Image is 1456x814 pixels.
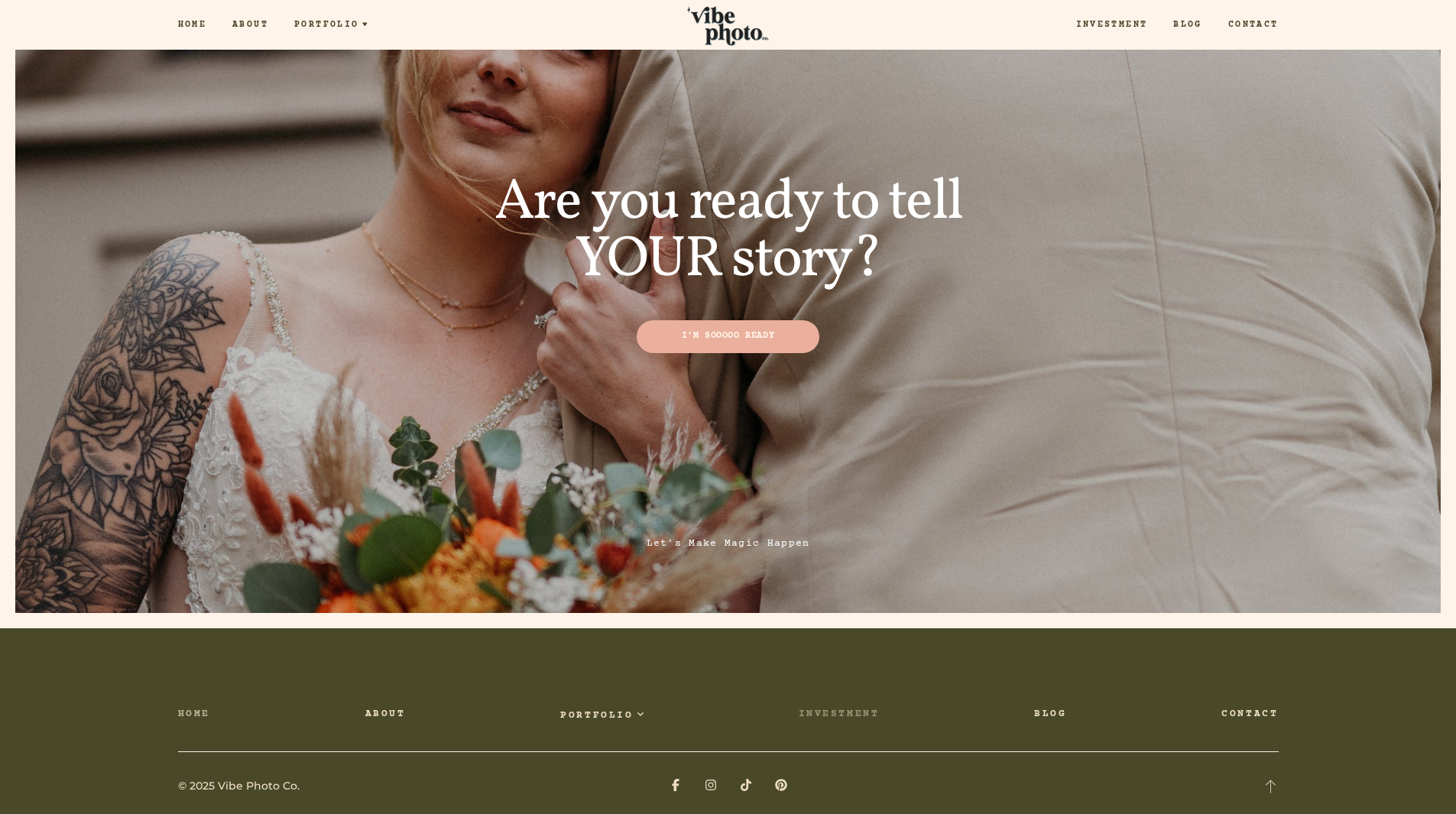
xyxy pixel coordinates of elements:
a: About [365,705,406,725]
a: Blog [1160,18,1215,31]
span: tell [888,175,961,232]
span: magic [725,534,760,553]
a: Contact [1221,705,1278,725]
a: Home [178,705,210,725]
a: About [219,18,281,31]
a: Blog [1034,705,1066,725]
a: Contact [1215,18,1292,31]
a: Investment [799,705,880,725]
span: Are [495,175,581,232]
span: Let's [647,534,683,553]
span: I'm sooooo ready [682,331,775,341]
span: ready [689,175,823,232]
p: © 2025 Vibe Photo Co. [178,777,453,796]
a: I'm sooooo ready [637,320,820,353]
a: Portfolio [281,18,382,31]
img: Vibe Photo Co. [687,4,768,46]
a: Investment [1063,18,1161,31]
span: YOUR [575,232,722,290]
a: Home [164,18,219,31]
span: story? [731,232,881,290]
span: you [591,175,679,232]
a: Portfolio [560,705,644,725]
span: to [832,175,879,232]
span: make [689,534,717,553]
span: happen [767,534,810,553]
span: Portfolio [294,21,358,30]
